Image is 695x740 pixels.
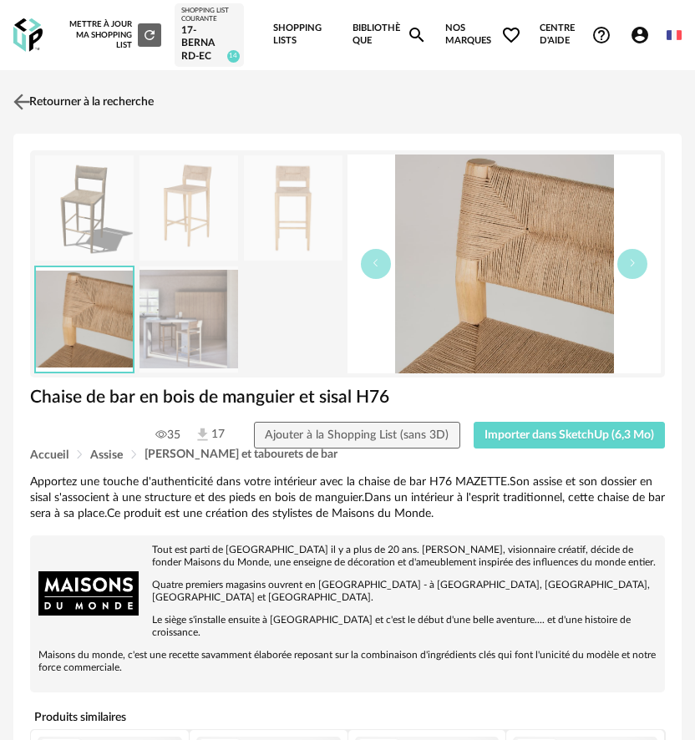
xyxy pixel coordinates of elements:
[254,422,460,449] button: Ajouter à la Shopping List (sans 3D)
[140,266,238,373] img: chaise-de-bar-en-bois-de-manguier-et-sisal-h76-1000-14-8-243097_9.jpg
[181,7,237,63] a: Shopping List courante 17-BERNARD-EC 14
[194,426,225,443] span: 17
[155,428,180,443] span: 35
[38,614,657,639] p: Le siège s'installe ensuite à [GEOGRAPHIC_DATA] et c'est le début d'une belle aventure.... et d'u...
[667,28,682,43] img: fr
[13,18,43,53] img: OXP
[142,30,157,38] span: Refresh icon
[35,155,134,261] img: thumbnail.png
[30,706,665,729] h4: Produits similaires
[181,24,237,63] div: 17-BERNARD-EC
[407,25,427,45] span: Magnify icon
[38,544,139,644] img: brand logo
[38,544,657,569] p: Tout est parti de [GEOGRAPHIC_DATA] il y a plus de 20 ans. [PERSON_NAME], visionnaire créatif, dé...
[265,429,449,441] span: Ajouter à la Shopping List (sans 3D)
[630,25,657,45] span: Account Circle icon
[38,579,657,604] p: Quatre premiers magasins ouvrent en [GEOGRAPHIC_DATA] - à [GEOGRAPHIC_DATA], [GEOGRAPHIC_DATA], [...
[10,89,34,114] img: svg+xml;base64,PHN2ZyB3aWR0aD0iMjQiIGhlaWdodD0iMjQiIHZpZXdCb3g9IjAgMCAyNCAyNCIgZmlsbD0ibm9uZSIgeG...
[501,25,521,45] span: Heart Outline icon
[181,7,237,24] div: Shopping List courante
[63,19,161,50] div: Mettre à jour ma Shopping List
[347,155,661,373] img: chaise-de-bar-en-bois-de-manguier-et-sisal-h76-1000-14-8-243097_7.jpg
[90,449,123,461] span: Assise
[474,422,666,449] button: Importer dans SketchUp (6,3 Mo)
[38,649,657,674] p: Maisons du monde, c'est une recette savamment élaborée reposant sur la combinaison d'ingrédients ...
[227,50,240,63] span: 14
[145,449,337,460] span: [PERSON_NAME] et tabourets de bar
[9,84,154,120] a: Retourner à la recherche
[194,426,211,443] img: Téléchargements
[30,449,68,461] span: Accueil
[30,449,665,461] div: Breadcrumb
[244,155,342,261] img: chaise-de-bar-en-bois-de-manguier-et-sisal-h76-1000-14-8-243097_6.jpg
[30,474,665,522] div: Apportez une touche d'authenticité dans votre intérieur avec la chaise de bar H76 MAZETTE.Son ass...
[484,429,654,441] span: Importer dans SketchUp (6,3 Mo)
[591,25,611,45] span: Help Circle Outline icon
[140,155,238,261] img: chaise-de-bar-en-bois-de-manguier-et-sisal-h76-1000-14-8-243097_5.jpg
[540,23,611,47] span: Centre d'aideHelp Circle Outline icon
[36,267,133,372] img: chaise-de-bar-en-bois-de-manguier-et-sisal-h76-1000-14-8-243097_7.jpg
[30,386,665,408] h1: Chaise de bar en bois de manguier et sisal H76
[630,25,650,45] span: Account Circle icon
